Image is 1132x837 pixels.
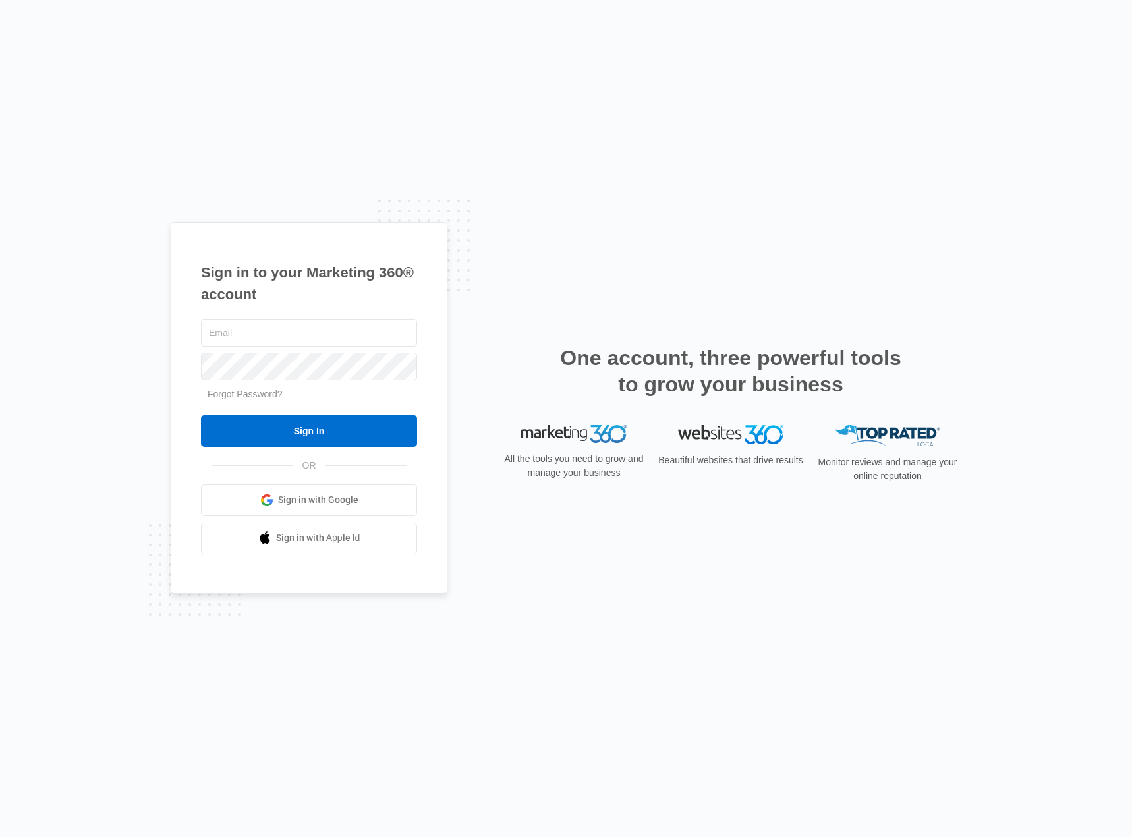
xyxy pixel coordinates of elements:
[201,523,417,554] a: Sign in with Apple Id
[201,484,417,516] a: Sign in with Google
[835,425,940,447] img: Top Rated Local
[276,531,360,545] span: Sign in with Apple Id
[201,262,417,305] h1: Sign in to your Marketing 360® account
[208,389,283,399] a: Forgot Password?
[678,425,783,444] img: Websites 360
[278,493,358,507] span: Sign in with Google
[814,455,961,483] p: Monitor reviews and manage your online reputation
[556,345,905,397] h2: One account, three powerful tools to grow your business
[201,415,417,447] input: Sign In
[500,452,648,480] p: All the tools you need to grow and manage your business
[657,453,805,467] p: Beautiful websites that drive results
[521,425,627,444] img: Marketing 360
[293,459,325,473] span: OR
[201,319,417,347] input: Email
